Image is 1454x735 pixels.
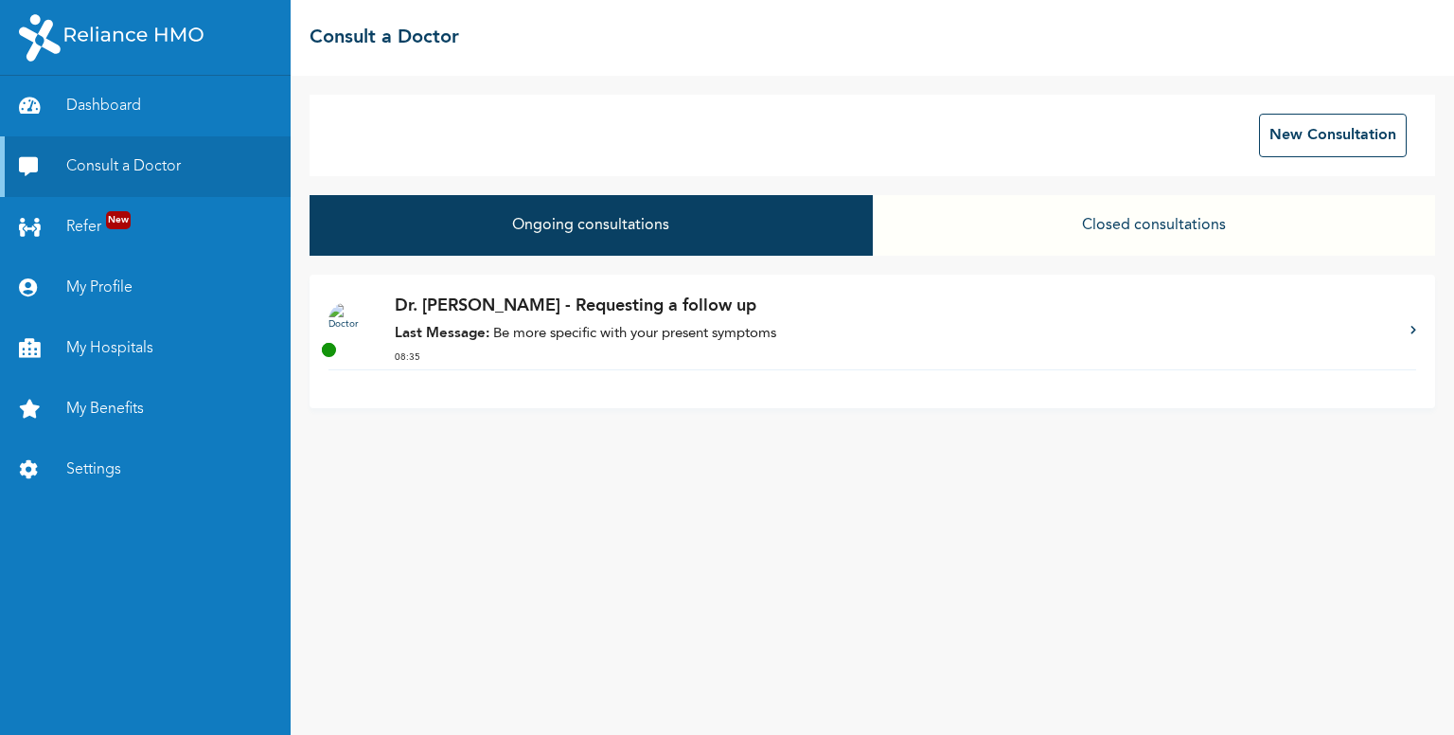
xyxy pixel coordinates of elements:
[395,294,1392,319] p: Dr. [PERSON_NAME] - Requesting a follow up
[1259,114,1407,157] button: New Consultation
[106,211,131,229] span: New
[19,14,204,62] img: RelianceHMO's Logo
[395,324,1392,346] p: Be more specific with your present symptoms
[395,350,1392,365] p: 08:35
[328,302,366,340] img: Doctor
[395,327,489,341] strong: Last Message:
[873,195,1435,256] button: Closed consultations
[310,24,459,52] h2: Consult a Doctor
[310,195,872,256] button: Ongoing consultations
